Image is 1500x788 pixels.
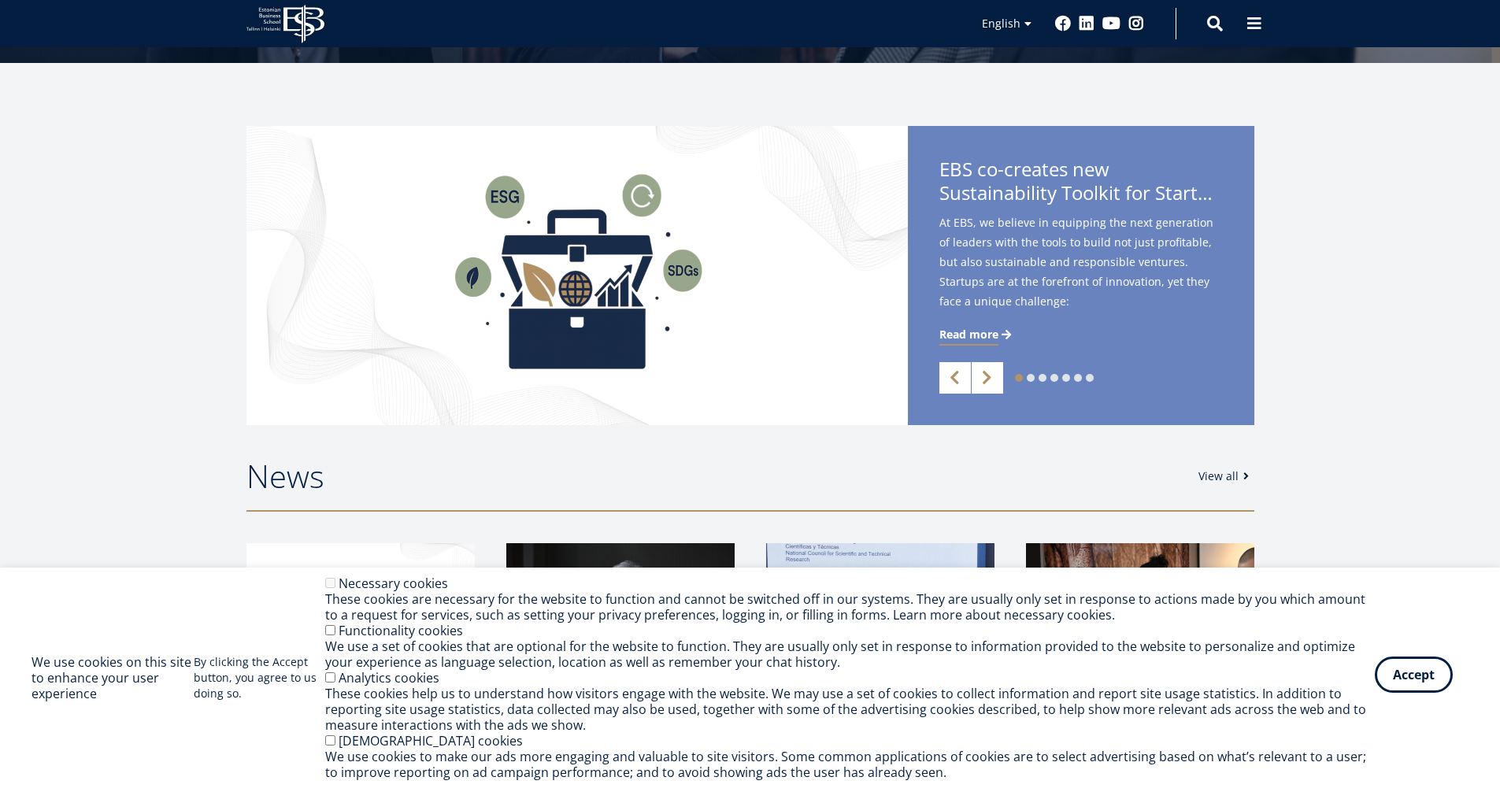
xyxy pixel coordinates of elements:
[939,157,1223,209] span: EBS co-creates new
[1375,657,1453,693] button: Accept
[246,457,1183,496] h2: News
[1015,374,1023,382] a: 1
[246,543,475,701] img: Startup toolkit image
[1128,16,1144,31] a: Instagram
[1086,374,1094,382] a: 7
[325,749,1375,780] div: We use cookies to make our ads more engaging and valuable to site visitors. Some common applicati...
[506,543,735,701] img: a
[939,181,1223,205] span: Sustainability Toolkit for Startups
[339,575,448,592] label: Necessary cookies
[766,543,994,701] img: img
[972,362,1003,394] a: Next
[1074,374,1082,382] a: 6
[1198,468,1254,484] a: View all
[1027,374,1035,382] a: 2
[1039,374,1046,382] a: 3
[325,638,1375,670] div: We use a set of cookies that are optional for the website to function. They are usually only set ...
[1050,374,1058,382] a: 4
[339,669,439,686] label: Analytics cookies
[939,213,1223,336] span: At EBS, we believe in equipping the next generation of leaders with the tools to build not just p...
[939,327,998,342] span: Read more
[194,654,325,701] p: By clicking the Accept button, you agree to us doing so.
[339,622,463,639] label: Functionality cookies
[939,362,971,394] a: Previous
[1062,374,1070,382] a: 5
[325,686,1375,733] div: These cookies help us to understand how visitors engage with the website. We may use a set of coo...
[246,126,908,425] img: Startup toolkit image
[1055,16,1071,31] a: Facebook
[1026,543,1254,701] img: a
[1102,16,1120,31] a: Youtube
[31,654,194,701] h2: We use cookies on this site to enhance your user experience
[325,591,1375,623] div: These cookies are necessary for the website to function and cannot be switched off in our systems...
[939,327,1014,342] a: Read more
[1079,16,1094,31] a: Linkedin
[339,732,523,749] label: [DEMOGRAPHIC_DATA] cookies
